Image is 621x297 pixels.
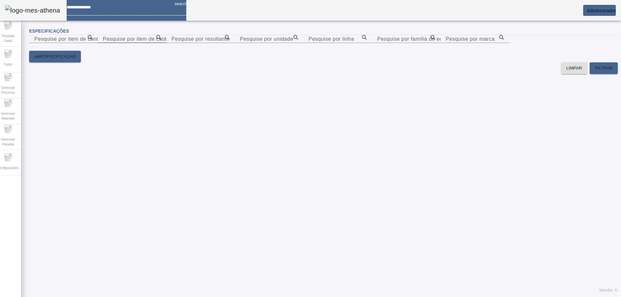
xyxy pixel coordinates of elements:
[41,53,76,60] span: ESPECIFICAÇÃO
[309,36,354,42] mat-label: Pesquise por linha
[240,36,293,42] mat-label: Pesquise por unidade
[446,35,504,43] input: Number
[103,35,161,43] input: Number
[561,62,587,74] button: LIMPAR
[309,35,367,43] input: Number
[595,65,613,71] span: FILTRAR
[103,36,177,42] mat-label: Pesquise por item de catálogo
[590,62,618,74] button: FILTRAR
[240,35,298,43] input: Number
[171,35,230,43] input: Number
[377,36,468,42] mat-label: Pesquise por família de equipamento
[5,5,60,16] img: logo-mes-athena
[29,28,69,34] span: Especificações
[377,35,435,43] input: Number
[34,35,93,43] input: Number
[566,65,582,71] span: LIMPAR
[2,60,14,69] span: Fabril
[29,51,81,62] button: addESPECIFICAÇÃO
[171,36,230,42] mat-label: Pesquise por resultante
[446,36,495,42] mat-label: Pesquise por marca
[587,8,616,13] span: Administrador
[599,288,618,292] span: Versão: ()
[34,36,107,42] mat-label: Pesquise por item de controle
